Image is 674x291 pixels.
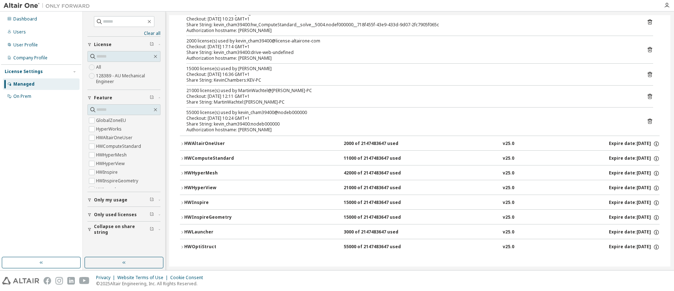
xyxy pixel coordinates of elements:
div: Share String: kevin_cham39400:drive-web-undefined [186,50,636,55]
div: Company Profile [13,55,48,61]
div: Cookie Consent [170,275,207,281]
div: 3000 of 2147483647 used [344,229,408,236]
p: © 2025 Altair Engineering, Inc. All Rights Reserved. [96,281,207,287]
label: HWInspireGeometry [96,177,140,185]
button: Feature [87,90,160,106]
img: linkedin.svg [67,277,75,285]
div: Dashboard [13,16,37,22]
div: Expire date: [DATE] [609,185,660,191]
img: altair_logo.svg [2,277,39,285]
div: Share String: MartinWachtel:[PERSON_NAME]-PC [186,99,636,105]
span: Clear filter [150,95,154,101]
div: 55000 of 2147483647 used [344,244,408,250]
div: v25.0 [503,170,514,177]
div: Authorization hostname: [PERSON_NAME] [186,28,636,33]
div: On Prem [13,94,31,99]
button: Only used licenses [87,207,160,223]
div: Managed [13,81,35,87]
div: HWInspireGeometry [184,214,249,221]
img: Altair One [4,2,94,9]
div: 11000 of 2147483647 used [344,155,408,162]
div: v25.0 [503,229,514,236]
span: Feature [94,95,112,101]
button: HWLauncher3000 of 2147483647 usedv25.0Expire date:[DATE] [180,224,660,240]
div: 2000 license(s) used by kevin_cham39400@license-altairone-com [186,38,636,44]
div: HWInspire [184,200,249,206]
button: HWInspire15000 of 2147483647 usedv25.0Expire date:[DATE] [180,195,660,211]
div: Website Terms of Use [117,275,170,281]
div: Checkout: [DATE] 12:11 GMT+1 [186,94,636,99]
div: 2000 of 2147483647 used [344,141,408,147]
button: License [87,37,160,53]
label: HWLauncher [96,185,123,194]
div: Privacy [96,275,117,281]
label: 128389 - AU Mechanical Engineer [96,72,160,86]
label: HWHyperView [96,159,126,168]
div: HWOptiStruct [184,244,249,250]
div: 55000 license(s) used by kevin_cham39400@nodeb000000 [186,110,636,115]
div: 15000 license(s) used by [PERSON_NAME] [186,66,636,72]
img: facebook.svg [44,277,51,285]
div: Share String: kevin_cham39400:nodeb000000 [186,121,636,127]
div: Expire date: [DATE] [609,244,660,250]
div: 15000 of 2147483647 used [344,200,408,206]
span: Clear filter [150,227,154,232]
span: Clear filter [150,212,154,218]
a: Clear all [87,31,160,36]
div: Expire date: [DATE] [609,229,660,236]
div: Authorization hostname: [PERSON_NAME] [186,55,636,61]
div: HWHyperMesh [184,170,249,177]
label: GlobalZoneEU [96,116,127,125]
div: HWHyperView [184,185,249,191]
div: Expire date: [DATE] [609,141,660,147]
img: instagram.svg [55,277,63,285]
div: v25.0 [503,200,514,206]
div: v25.0 [503,155,514,162]
button: HWInspireGeometry15000 of 2147483647 usedv25.0Expire date:[DATE] [180,210,660,226]
label: All [96,63,103,72]
div: Expire date: [DATE] [609,200,660,206]
div: Checkout: [DATE] 17:14 GMT+1 [186,44,636,50]
button: Only my usage [87,192,160,208]
label: HWInspire [96,168,119,177]
div: Share String: KevinChambers:KEV-PC [186,77,636,83]
button: HWHyperMesh42000 of 2147483647 usedv25.0Expire date:[DATE] [180,165,660,181]
div: Checkout: [DATE] 16:36 GMT+1 [186,72,636,77]
div: HWComputeStandard [184,155,249,162]
button: HWHyperView21000 of 2147483647 usedv25.0Expire date:[DATE] [180,180,660,196]
div: License Settings [5,69,43,74]
div: User Profile [13,42,38,48]
button: HWOptiStruct55000 of 2147483647 usedv25.0Expire date:[DATE] [180,239,660,255]
label: HWHyperMesh [96,151,128,159]
button: Collapse on share string [87,222,160,237]
div: v25.0 [503,141,514,147]
div: HWLauncher [184,229,249,236]
div: 21000 of 2147483647 used [344,185,408,191]
button: HWAltairOneUser2000 of 2147483647 usedv25.0Expire date:[DATE] [180,136,660,152]
div: Expire date: [DATE] [609,155,660,162]
div: v25.0 [503,244,514,250]
div: v25.0 [503,185,514,191]
div: Users [13,29,26,35]
div: Expire date: [DATE] [609,170,660,177]
span: Clear filter [150,42,154,47]
span: Only used licenses [94,212,137,218]
div: Authorization hostname: [PERSON_NAME] [186,127,636,133]
div: 21000 license(s) used by MartinWachtel@[PERSON_NAME]-PC [186,88,636,94]
div: Share String: kevin_cham39400:hw_ComputeStandard__solve__5004.nodef000000__718f455f-43e9-433d-9d0... [186,22,636,28]
span: Clear filter [150,197,154,203]
div: 15000 of 2147483647 used [344,214,408,221]
div: Checkout: [DATE] 10:23 GMT+1 [186,16,636,22]
div: Checkout: [DATE] 10:24 GMT+1 [186,115,636,121]
label: HyperWorks [96,125,123,133]
label: HWComputeStandard [96,142,143,151]
img: youtube.svg [79,277,90,285]
span: Only my usage [94,197,127,203]
div: Expire date: [DATE] [609,214,660,221]
div: 42000 of 2147483647 used [344,170,408,177]
button: HWComputeStandard11000 of 2147483647 usedv25.0Expire date:[DATE] [180,151,660,167]
div: HWAltairOneUser [184,141,249,147]
div: v25.0 [503,214,514,221]
label: HWAltairOneUser [96,133,134,142]
span: Collapse on share string [94,224,150,235]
